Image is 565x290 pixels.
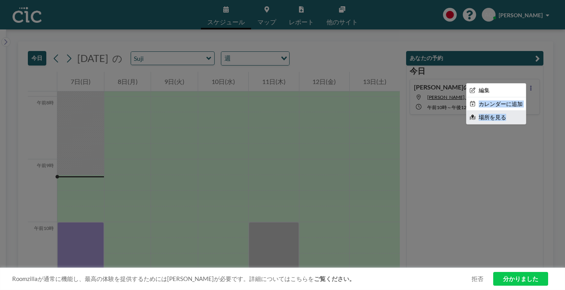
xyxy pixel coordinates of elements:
font: 編集 [479,87,490,93]
a: ご覧ください。 [314,275,355,282]
font: 場所を見る [479,114,506,120]
font: 分かりました [503,275,538,282]
font: Roomzillaが通常に機能し、最高の体験を提供するためには[PERSON_NAME]が必要です。詳細についてはこちらを [12,275,314,282]
a: 拒否 [472,275,483,283]
font: カレンダーに追加 [479,100,523,107]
